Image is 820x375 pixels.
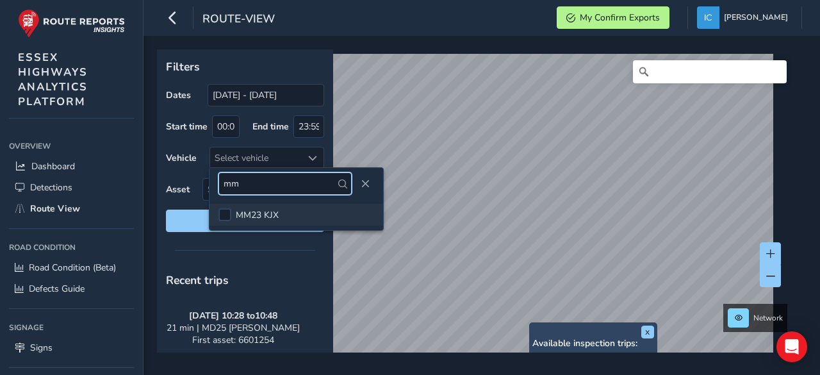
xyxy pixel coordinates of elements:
[9,198,134,219] a: Route View
[166,58,324,75] p: Filters
[161,54,773,367] canvas: Map
[30,181,72,194] span: Detections
[166,89,191,101] label: Dates
[29,283,85,295] span: Defects Guide
[776,331,807,362] div: Open Intercom Messenger
[189,310,277,322] strong: [DATE] 10:28 to 10:48
[202,11,275,29] span: route-view
[753,313,783,323] span: Network
[166,272,229,288] span: Recent trips
[166,183,190,196] label: Asset
[176,215,315,227] span: Reset filters
[252,121,289,133] label: End time
[18,9,125,38] img: rr logo
[166,210,324,232] button: Reset filters
[697,6,792,29] button: [PERSON_NAME]
[9,137,134,156] div: Overview
[9,257,134,278] a: Road Condition (Beta)
[30,342,53,354] span: Signs
[192,334,274,346] span: First asset: 6601254
[532,338,654,349] h6: Available inspection trips:
[167,322,300,334] span: 21 min | MD25 [PERSON_NAME]
[557,6,669,29] button: My Confirm Exports
[31,160,75,172] span: Dashboard
[210,147,302,169] div: Select vehicle
[9,238,134,257] div: Road Condition
[724,6,788,29] span: [PERSON_NAME]
[9,318,134,337] div: Signage
[166,121,208,133] label: Start time
[166,152,197,164] label: Vehicle
[633,60,787,83] input: Search
[18,50,88,109] span: ESSEX HIGHWAYS ANALYTICS PLATFORM
[356,175,374,193] button: Close
[203,179,302,200] span: Select an asset code
[236,209,279,221] span: MM23 KJX
[30,203,80,215] span: Route View
[9,278,134,299] a: Defects Guide
[580,12,660,24] span: My Confirm Exports
[29,262,116,274] span: Road Condition (Beta)
[9,177,134,198] a: Detections
[9,337,134,358] a: Signs
[641,326,654,338] button: x
[9,156,134,177] a: Dashboard
[157,297,333,360] button: [DATE] 10:28 to10:4821 min | MD25 [PERSON_NAME]First asset: 6601254
[697,6,719,29] img: diamond-layout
